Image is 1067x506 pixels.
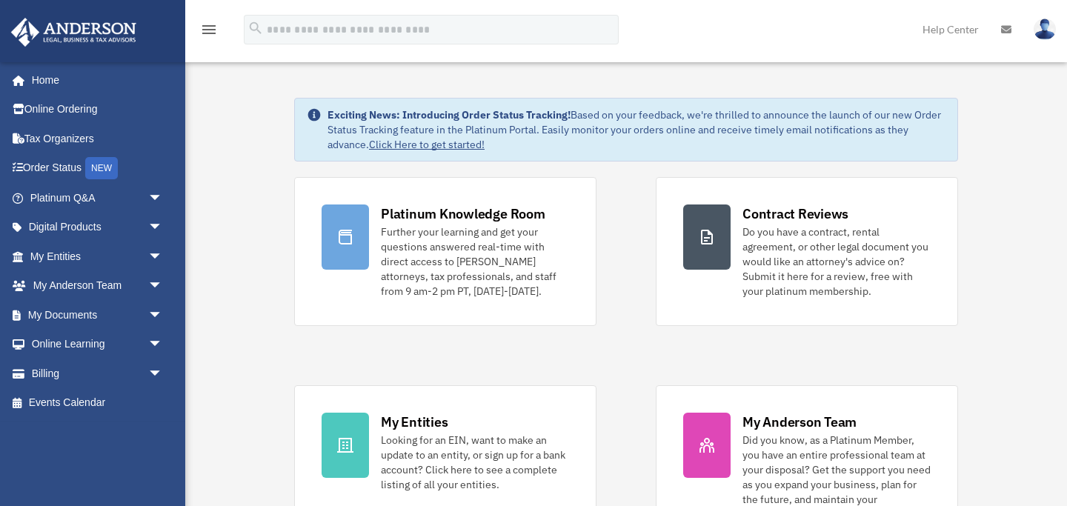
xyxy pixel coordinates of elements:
a: My Documentsarrow_drop_down [10,300,185,330]
img: User Pic [1034,19,1056,40]
a: menu [200,26,218,39]
div: Platinum Knowledge Room [381,204,545,223]
a: Digital Productsarrow_drop_down [10,213,185,242]
a: Contract Reviews Do you have a contract, rental agreement, or other legal document you would like... [656,177,958,326]
div: My Anderson Team [742,413,857,431]
div: Contract Reviews [742,204,848,223]
a: Online Ordering [10,95,185,124]
a: Events Calendar [10,388,185,418]
div: Further your learning and get your questions answered real-time with direct access to [PERSON_NAM... [381,224,569,299]
a: Platinum Q&Aarrow_drop_down [10,183,185,213]
a: Home [10,65,178,95]
span: arrow_drop_down [148,330,178,360]
strong: Exciting News: Introducing Order Status Tracking! [328,108,571,121]
span: arrow_drop_down [148,271,178,302]
span: arrow_drop_down [148,183,178,213]
i: search [247,20,264,36]
a: Order StatusNEW [10,153,185,184]
div: Based on your feedback, we're thrilled to announce the launch of our new Order Status Tracking fe... [328,107,945,152]
a: Online Learningarrow_drop_down [10,330,185,359]
span: arrow_drop_down [148,300,178,330]
a: My Anderson Teamarrow_drop_down [10,271,185,301]
div: My Entities [381,413,448,431]
a: My Entitiesarrow_drop_down [10,242,185,271]
a: Click Here to get started! [369,138,485,151]
div: Do you have a contract, rental agreement, or other legal document you would like an attorney's ad... [742,224,931,299]
a: Platinum Knowledge Room Further your learning and get your questions answered real-time with dire... [294,177,596,326]
div: NEW [85,157,118,179]
span: arrow_drop_down [148,359,178,389]
span: arrow_drop_down [148,213,178,243]
a: Billingarrow_drop_down [10,359,185,388]
span: arrow_drop_down [148,242,178,272]
div: Looking for an EIN, want to make an update to an entity, or sign up for a bank account? Click her... [381,433,569,492]
img: Anderson Advisors Platinum Portal [7,18,141,47]
a: Tax Organizers [10,124,185,153]
i: menu [200,21,218,39]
